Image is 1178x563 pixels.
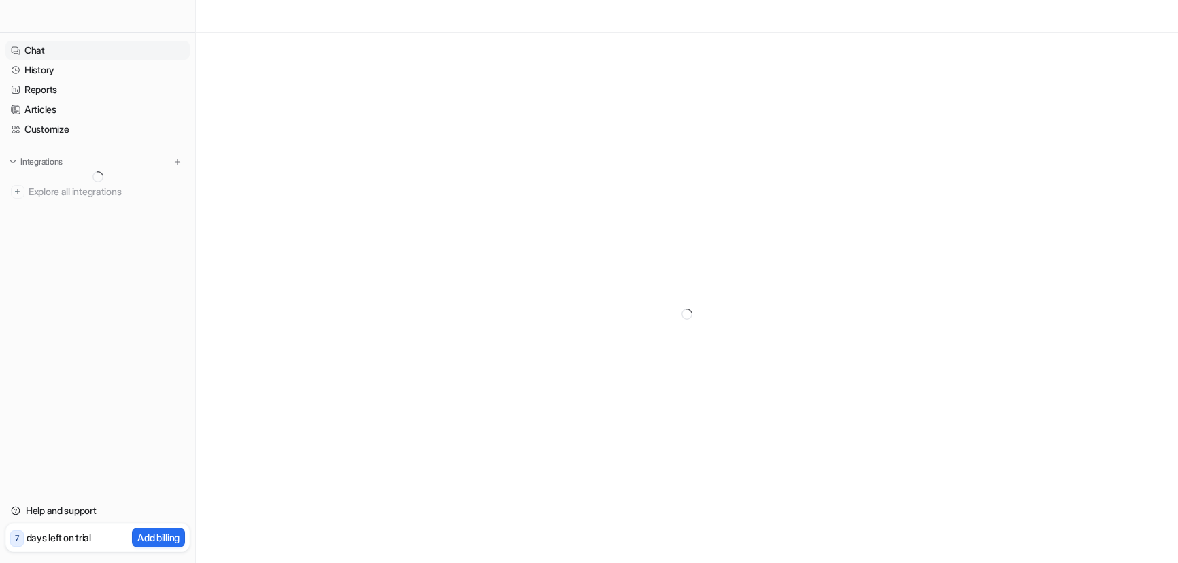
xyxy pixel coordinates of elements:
img: explore all integrations [11,185,24,199]
p: days left on trial [27,530,91,545]
a: Explore all integrations [5,182,190,201]
p: Integrations [20,156,63,167]
img: expand menu [8,157,18,167]
a: Help and support [5,501,190,520]
a: Articles [5,100,190,119]
span: Explore all integrations [29,181,184,203]
button: Integrations [5,155,67,169]
a: Chat [5,41,190,60]
img: menu_add.svg [173,157,182,167]
p: 7 [15,532,19,545]
a: Customize [5,120,190,139]
button: Add billing [132,528,185,547]
p: Add billing [137,530,180,545]
a: Reports [5,80,190,99]
a: History [5,61,190,80]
